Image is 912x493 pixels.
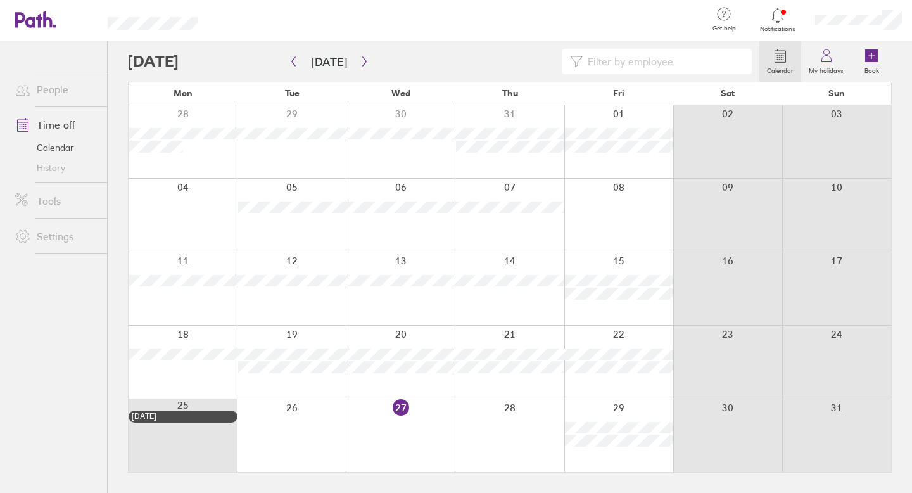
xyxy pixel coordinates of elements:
[502,88,518,98] span: Thu
[704,25,745,32] span: Get help
[5,77,107,102] a: People
[5,188,107,214] a: Tools
[759,41,801,82] a: Calendar
[174,88,193,98] span: Mon
[301,51,357,72] button: [DATE]
[801,41,851,82] a: My holidays
[857,63,887,75] label: Book
[5,224,107,249] a: Settings
[583,49,744,74] input: Filter by employee
[132,412,234,421] div: [DATE]
[851,41,892,82] a: Book
[759,63,801,75] label: Calendar
[828,88,845,98] span: Sun
[5,112,107,138] a: Time off
[757,6,799,33] a: Notifications
[613,88,624,98] span: Fri
[757,25,799,33] span: Notifications
[801,63,851,75] label: My holidays
[285,88,300,98] span: Tue
[5,138,107,158] a: Calendar
[391,88,410,98] span: Wed
[5,158,107,178] a: History
[721,88,735,98] span: Sat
